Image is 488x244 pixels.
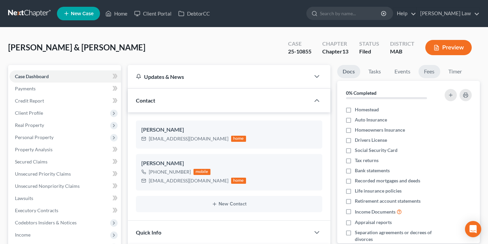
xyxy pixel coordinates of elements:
[320,7,382,20] input: Search by name...
[389,65,416,78] a: Events
[355,106,379,113] span: Homestead
[9,192,121,204] a: Lawsuits
[9,168,121,180] a: Unsecured Priority Claims
[346,90,377,96] strong: 0% Completed
[15,73,49,79] span: Case Dashboard
[141,159,317,168] div: [PERSON_NAME]
[15,110,43,116] span: Client Profile
[355,219,392,226] span: Appraisal reports
[342,48,348,54] span: 13
[102,7,131,20] a: Home
[337,65,360,78] a: Docs
[15,171,71,177] span: Unsecured Priority Claims
[419,65,440,78] a: Fees
[355,208,395,215] span: Income Documents
[175,7,213,20] a: DebtorCC
[425,40,472,55] button: Preview
[9,95,121,107] a: Credit Report
[393,7,416,20] a: Help
[355,147,398,154] span: Social Security Card
[131,7,175,20] a: Client Portal
[15,147,53,152] span: Property Analysis
[359,48,379,56] div: Filed
[465,221,481,237] div: Open Intercom Messenger
[355,167,390,174] span: Bank statements
[136,97,155,104] span: Contact
[194,169,210,175] div: mobile
[355,127,405,133] span: Homeowners Insurance
[9,156,121,168] a: Secured Claims
[15,134,54,140] span: Personal Property
[9,143,121,156] a: Property Analysis
[355,177,420,184] span: Recorded mortgages and deeds
[322,48,348,56] div: Chapter
[149,177,228,184] div: [EMAIL_ADDRESS][DOMAIN_NAME]
[15,207,58,213] span: Executory Contracts
[15,86,36,91] span: Payments
[15,220,77,225] span: Codebtors Insiders & Notices
[9,83,121,95] a: Payments
[15,232,30,238] span: Income
[322,40,348,48] div: Chapter
[136,229,161,236] span: Quick Info
[355,157,379,164] span: Tax returns
[417,7,480,20] a: [PERSON_NAME] Law
[9,180,121,192] a: Unsecured Nonpriority Claims
[15,183,80,189] span: Unsecured Nonpriority Claims
[231,136,246,142] div: home
[390,40,414,48] div: District
[288,48,311,56] div: 25-10855
[288,40,311,48] div: Case
[359,40,379,48] div: Status
[141,126,317,134] div: [PERSON_NAME]
[390,48,414,56] div: MAB
[355,187,402,194] span: Life insurance policies
[9,204,121,217] a: Executory Contracts
[149,169,191,175] div: [PHONE_NUMBER]
[149,135,228,142] div: [EMAIL_ADDRESS][DOMAIN_NAME]
[355,198,421,204] span: Retirement account statements
[15,159,47,164] span: Secured Claims
[141,201,317,207] button: New Contact
[443,65,467,78] a: Timer
[15,195,33,201] span: Lawsuits
[355,229,439,243] span: Separation agreements or decrees of divorces
[355,116,387,123] span: Auto Insurance
[355,137,387,143] span: Drivers License
[71,11,94,16] span: New Case
[136,73,302,80] div: Updates & News
[231,178,246,184] div: home
[15,98,44,104] span: Credit Report
[363,65,386,78] a: Tasks
[8,42,145,52] span: [PERSON_NAME] & [PERSON_NAME]
[9,70,121,83] a: Case Dashboard
[15,122,44,128] span: Real Property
